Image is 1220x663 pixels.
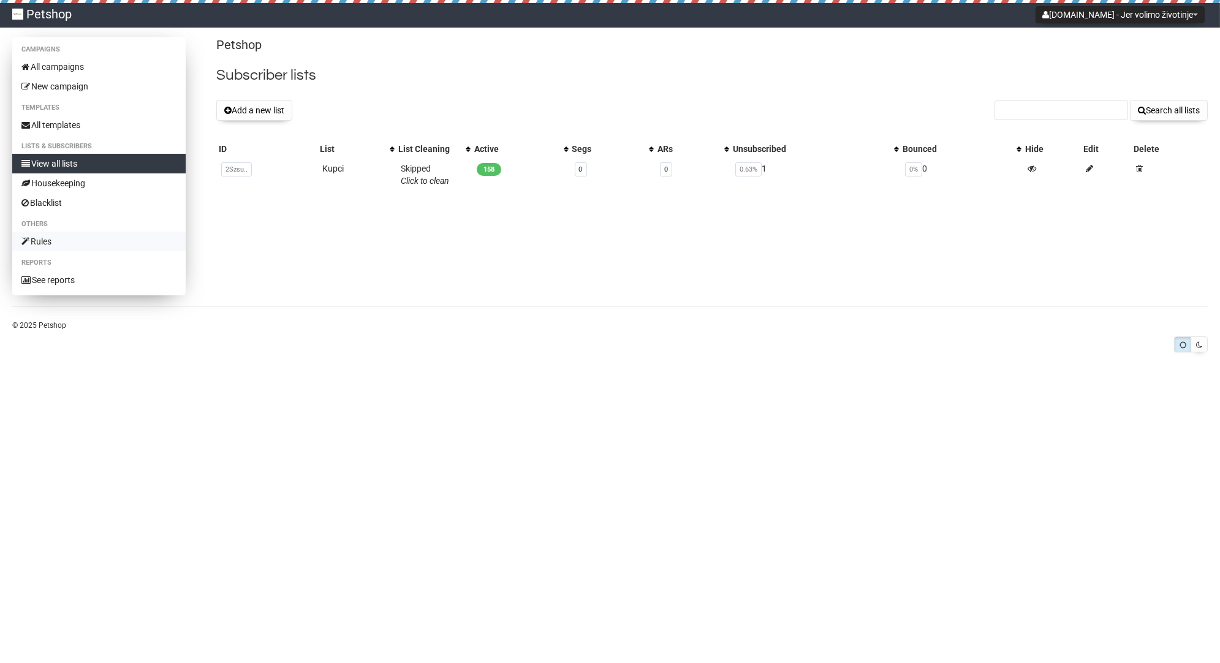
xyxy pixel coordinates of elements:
[1023,140,1081,157] th: Hide: No sort applied, sorting is disabled
[219,143,315,155] div: ID
[12,232,186,251] a: Rules
[216,100,292,121] button: Add a new list
[903,143,1010,155] div: Bounced
[1025,143,1078,155] div: Hide
[472,140,570,157] th: Active: No sort applied, activate to apply an ascending sort
[12,193,186,213] a: Blacklist
[216,64,1207,86] h2: Subscriber lists
[322,164,344,173] a: Kupci
[474,143,558,155] div: Active
[12,100,186,115] li: Templates
[477,163,501,176] span: 158
[579,165,583,173] a: 0
[12,9,23,20] img: 19.png
[12,115,186,135] a: All templates
[401,176,449,186] a: Click to clean
[12,154,186,173] a: View all lists
[12,42,186,57] li: Campaigns
[1134,143,1205,155] div: Delete
[1131,140,1208,157] th: Delete: No sort applied, sorting is disabled
[216,37,1207,53] p: Petshop
[655,140,730,157] th: ARs: No sort applied, activate to apply an ascending sort
[320,143,383,155] div: List
[900,157,1023,192] td: 0
[733,143,888,155] div: Unsubscribed
[730,140,900,157] th: Unsubscribed: No sort applied, activate to apply an ascending sort
[1130,100,1208,121] button: Search all lists
[735,162,762,176] span: 0.63%
[572,143,643,155] div: Segs
[12,173,186,193] a: Housekeeping
[317,140,395,157] th: List: No sort applied, activate to apply an ascending sort
[730,157,900,192] td: 1
[1036,6,1205,23] button: [DOMAIN_NAME] - Jer volimo životinje
[12,217,186,232] li: Others
[900,140,1023,157] th: Bounced: No sort applied, activate to apply an ascending sort
[396,140,472,157] th: List Cleaning: No sort applied, activate to apply an ascending sort
[12,139,186,154] li: Lists & subscribers
[398,143,460,155] div: List Cleaning
[1083,143,1129,155] div: Edit
[12,77,186,96] a: New campaign
[216,140,317,157] th: ID: No sort applied, sorting is disabled
[401,164,449,186] span: Skipped
[12,270,186,290] a: See reports
[1081,140,1131,157] th: Edit: No sort applied, sorting is disabled
[221,162,252,176] span: 2Szsu..
[12,256,186,270] li: Reports
[12,57,186,77] a: All campaigns
[570,140,656,157] th: Segs: No sort applied, activate to apply an ascending sort
[905,162,922,176] span: 0%
[657,143,718,155] div: ARs
[12,319,1208,332] p: © 2025 Petshop
[664,165,668,173] a: 0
